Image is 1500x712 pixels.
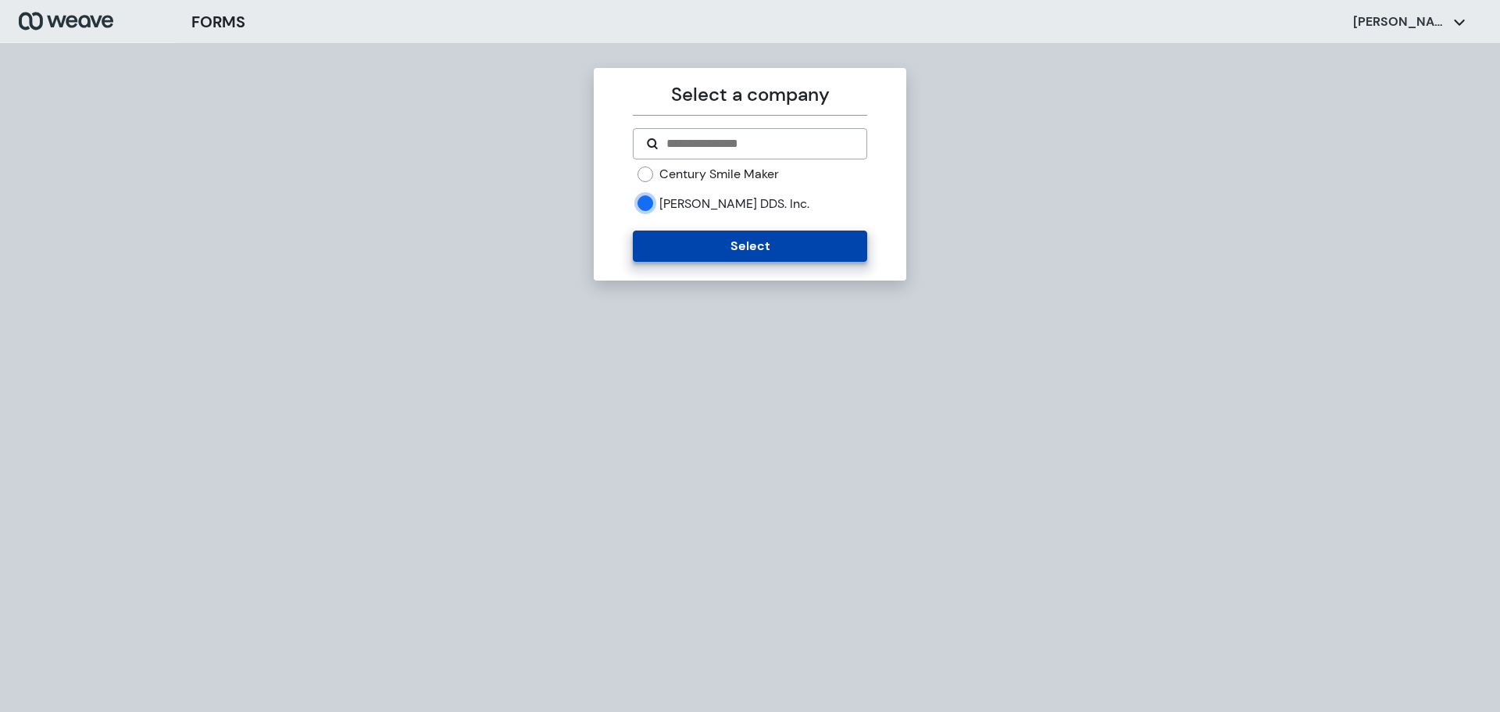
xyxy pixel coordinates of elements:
label: [PERSON_NAME] DDS. Inc. [659,195,809,213]
p: [PERSON_NAME] [1353,13,1447,30]
h3: FORMS [191,10,245,34]
p: Select a company [633,81,866,109]
button: Select [633,231,866,262]
label: Century Smile Maker [659,166,779,183]
input: Search [665,134,853,153]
